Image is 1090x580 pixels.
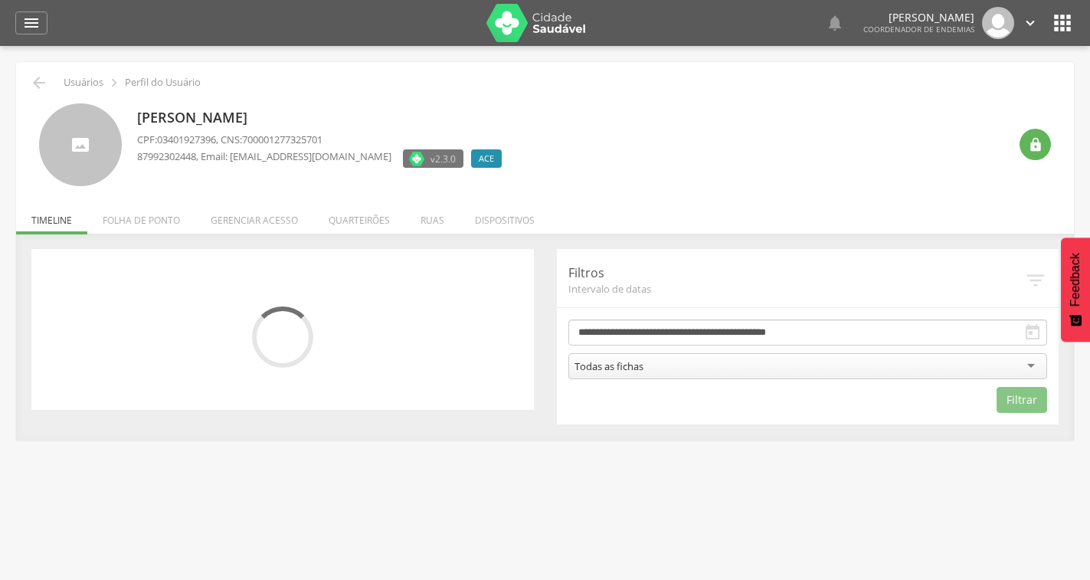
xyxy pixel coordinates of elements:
[125,77,201,89] p: Perfil do Usuário
[1022,7,1039,39] a: 
[405,198,460,234] li: Ruas
[1061,238,1090,342] button: Feedback - Mostrar pesquisa
[1023,323,1042,342] i: 
[460,198,550,234] li: Dispositivos
[997,387,1047,413] button: Filtrar
[403,149,463,168] label: Versão do aplicativo
[1022,15,1039,31] i: 
[106,74,123,91] i: 
[242,133,322,146] span: 700001277325701
[15,11,47,34] a: 
[1024,269,1047,292] i: 
[479,152,494,165] span: ACE
[137,149,196,163] span: 87992302448
[313,198,405,234] li: Quarteirões
[863,24,974,34] span: Coordenador de Endemias
[568,282,1025,296] span: Intervalo de datas
[137,133,509,147] p: CPF: , CNS:
[826,7,844,39] a: 
[22,14,41,32] i: 
[87,198,195,234] li: Folha de ponto
[137,149,391,164] p: , Email: [EMAIL_ADDRESS][DOMAIN_NAME]
[64,77,103,89] p: Usuários
[863,12,974,23] p: [PERSON_NAME]
[1028,137,1043,152] i: 
[1050,11,1075,35] i: 
[826,14,844,32] i: 
[157,133,216,146] span: 03401927396
[1020,129,1051,160] div: Resetar senha
[568,264,1025,282] p: Filtros
[430,151,456,166] span: v2.3.0
[195,198,313,234] li: Gerenciar acesso
[1069,253,1082,306] span: Feedback
[30,74,48,92] i: Voltar
[137,108,509,128] p: [PERSON_NAME]
[574,359,643,373] div: Todas as fichas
